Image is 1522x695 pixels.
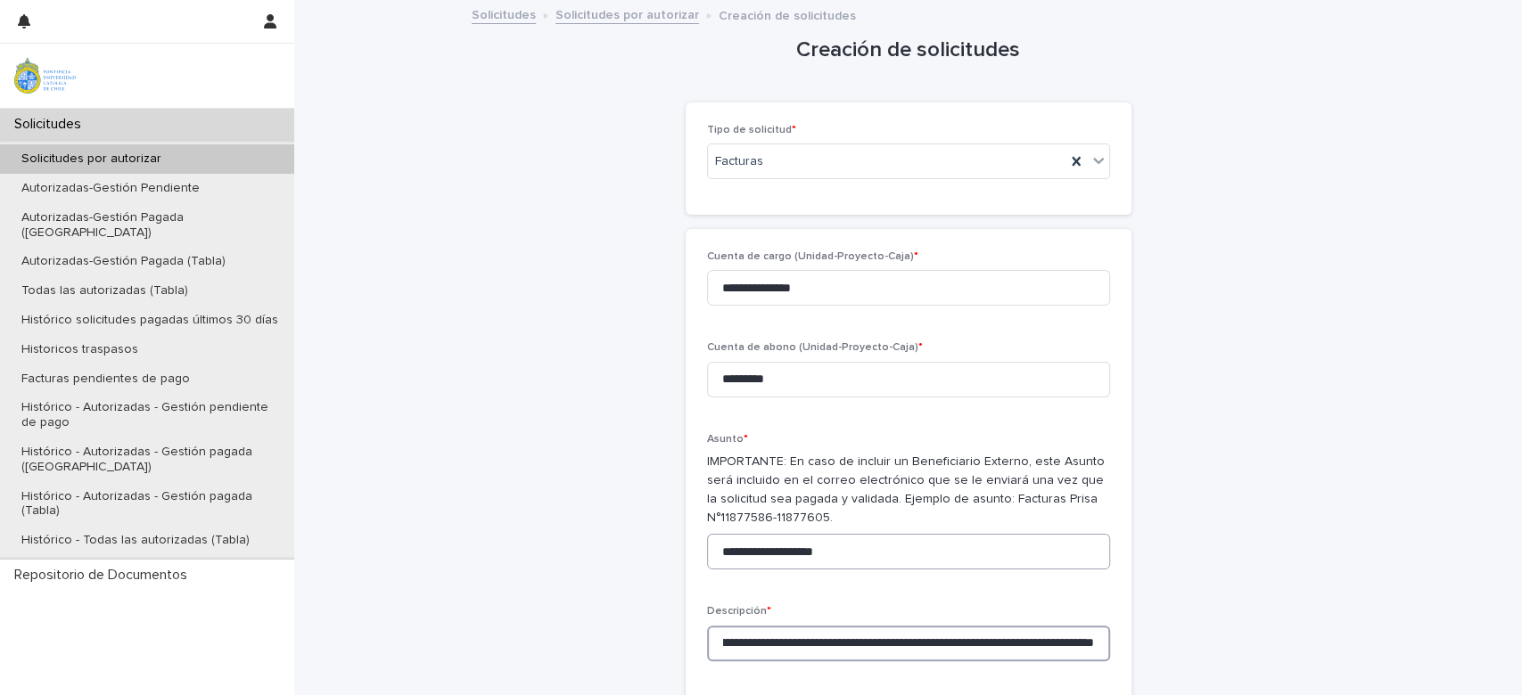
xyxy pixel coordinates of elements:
p: IMPORTANTE: En caso de incluir un Beneficiario Externo, este Asunto será incluido en el correo el... [707,453,1110,527]
p: Repositorio de Documentos [7,567,202,584]
p: Histórico - Autorizadas - Gestión pagada (Tabla) [7,489,294,519]
span: Asunto [707,434,748,445]
p: Creación de solicitudes [719,4,856,24]
p: Autorizadas-Gestión Pagada ([GEOGRAPHIC_DATA]) [7,210,294,241]
h1: Creación de solicitudes [686,37,1131,63]
p: Autorizadas-Gestión Pendiente [7,181,214,196]
a: Solicitudes por autorizar [555,4,699,24]
span: Descripción [707,606,771,617]
p: Autorizadas-Gestión Pagada (Tabla) [7,254,240,269]
img: iqsleoUpQLaG7yz5l0jK [14,58,76,94]
p: Historicos traspasos [7,342,152,357]
p: Histórico - Autorizadas - Gestión pagada ([GEOGRAPHIC_DATA]) [7,445,294,475]
p: Histórico solicitudes pagadas últimos 30 días [7,313,292,328]
p: Solicitudes por autorizar [7,151,176,167]
span: Facturas [715,152,763,171]
p: Solicitudes [7,116,95,133]
p: Facturas pendientes de pago [7,372,204,387]
span: Tipo de solicitud [707,125,796,135]
span: Cuenta de abono (Unidad-Proyecto-Caja) [707,342,923,353]
p: Histórico - Autorizadas - Gestión pendiente de pago [7,400,294,430]
span: Cuenta de cargo (Unidad-Proyecto-Caja) [707,251,918,262]
a: Solicitudes [472,4,536,24]
p: Histórico - Todas las autorizadas (Tabla) [7,533,264,548]
p: Todas las autorizadas (Tabla) [7,283,202,298]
